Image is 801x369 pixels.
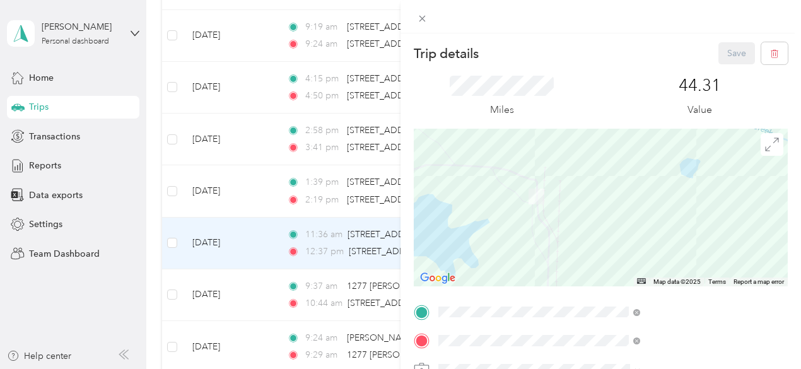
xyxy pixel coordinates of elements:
p: 44.31 [679,76,721,96]
img: Google [417,270,459,286]
button: Keyboard shortcuts [637,278,646,284]
iframe: Everlance-gr Chat Button Frame [730,298,801,369]
a: Terms (opens in new tab) [708,278,726,285]
span: Map data ©2025 [653,278,701,285]
p: Trip details [414,45,479,62]
a: Open this area in Google Maps (opens a new window) [417,270,459,286]
p: Miles [490,102,514,118]
a: Report a map error [734,278,784,285]
p: Value [687,102,712,118]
